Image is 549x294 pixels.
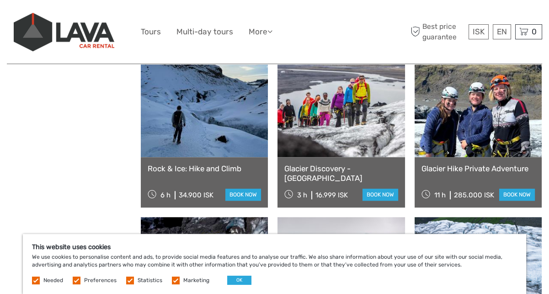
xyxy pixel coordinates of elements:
button: OK [227,276,251,285]
span: 11 h [434,191,446,199]
p: We're away right now. Please check back later! [13,16,103,23]
span: Best price guarantee [408,22,466,42]
label: Needed [43,277,63,284]
a: book now [225,189,261,201]
a: Glacier Hike Private Adventure [421,164,535,173]
span: 3 h [297,191,307,199]
img: 523-13fdf7b0-e410-4b32-8dc9-7907fc8d33f7_logo_big.jpg [14,13,114,51]
h5: This website uses cookies [32,243,517,251]
span: 0 [530,27,538,36]
div: 34.900 ISK [179,191,213,199]
label: Statistics [138,277,162,284]
a: Glacier Discovery - [GEOGRAPHIC_DATA] [284,164,398,183]
div: 16.999 ISK [315,191,348,199]
span: 6 h [160,191,171,199]
div: 285.000 ISK [454,191,494,199]
a: Rock & Ice: Hike and Climb [148,164,261,173]
span: ISK [473,27,485,36]
div: EN [493,24,511,39]
a: Multi-day tours [176,25,233,38]
a: Tours [141,25,161,38]
label: Preferences [84,277,117,284]
a: book now [362,189,398,201]
a: book now [499,189,535,201]
a: More [249,25,272,38]
div: We use cookies to personalise content and ads, to provide social media features and to analyse ou... [23,234,526,294]
label: Marketing [183,277,209,284]
button: Open LiveChat chat widget [105,14,116,25]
